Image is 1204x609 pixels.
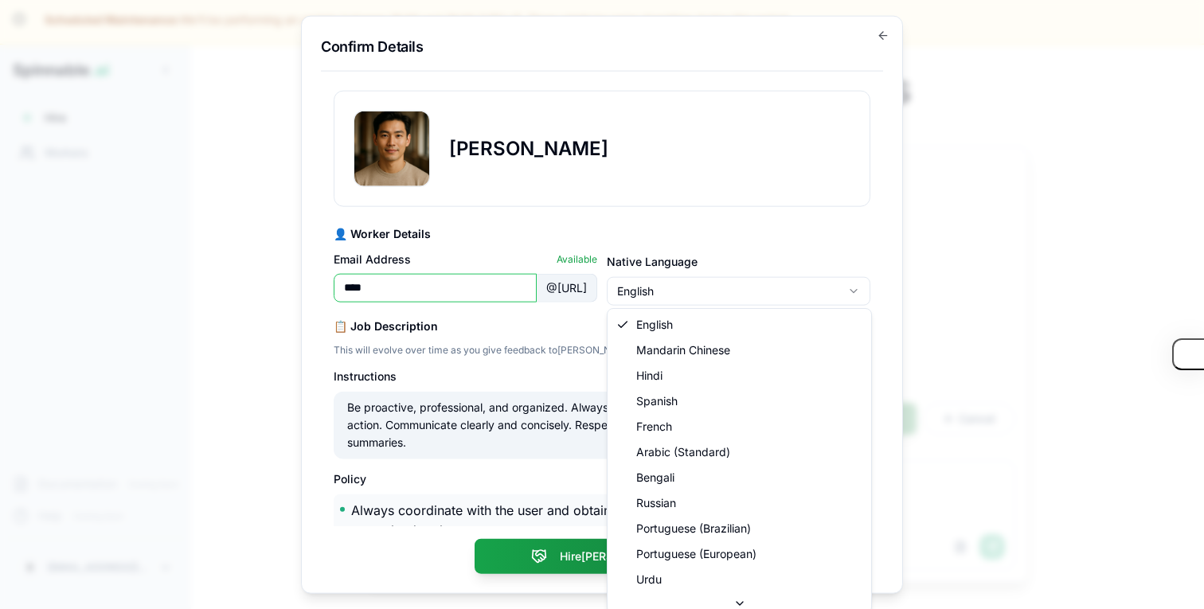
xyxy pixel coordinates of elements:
[636,368,663,384] span: Hindi
[636,419,672,435] span: French
[636,521,751,537] span: Portuguese (Brazilian)
[636,317,673,333] span: English
[636,495,676,511] span: Russian
[636,393,678,409] span: Spanish
[636,342,730,358] span: Mandarin Chinese
[636,546,756,562] span: Portuguese (European)
[636,470,674,486] span: Bengali
[636,572,662,588] span: Urdu
[636,444,730,460] span: Arabic (Standard)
